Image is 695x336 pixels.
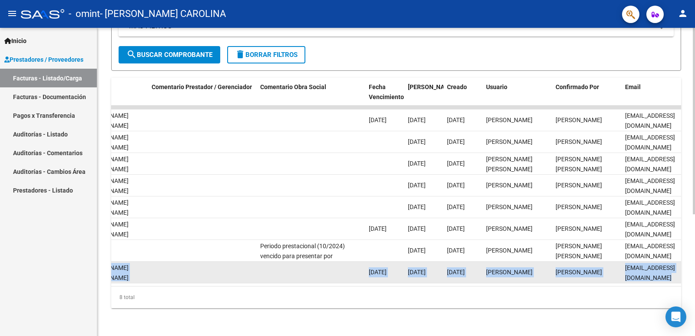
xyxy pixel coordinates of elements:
[260,83,326,90] span: Comentario Obra Social
[408,247,426,254] span: [DATE]
[82,198,145,227] div: [PERSON_NAME] [PERSON_NAME] 20562804529
[126,49,137,60] mat-icon: search
[625,83,641,90] span: Email
[408,160,426,167] span: [DATE]
[7,8,17,19] mat-icon: menu
[369,269,387,276] span: [DATE]
[79,78,148,116] datatable-header-cell: Afiliado
[100,4,226,23] span: - [PERSON_NAME] CAROLINA
[556,203,602,210] span: [PERSON_NAME]
[483,78,552,116] datatable-header-cell: Usuario
[556,182,602,189] span: [PERSON_NAME]
[408,116,426,123] span: [DATE]
[260,243,345,269] span: Periodo prestacional (10/2024) vencido para presentar por Mecanismo de Integración.
[486,138,533,145] span: [PERSON_NAME]
[678,8,688,19] mat-icon: person
[556,83,599,90] span: Confirmado Por
[443,78,483,116] datatable-header-cell: Creado
[625,221,675,238] span: [EMAIL_ADDRESS][DOMAIN_NAME]
[447,160,465,167] span: [DATE]
[486,247,533,254] span: [PERSON_NAME]
[486,116,533,123] span: [PERSON_NAME]
[625,134,675,151] span: [EMAIL_ADDRESS][DOMAIN_NAME]
[486,182,533,189] span: [PERSON_NAME]
[556,156,602,173] span: [PERSON_NAME] [PERSON_NAME]
[82,133,145,162] div: [PERSON_NAME] [PERSON_NAME] 20562804529
[408,269,426,276] span: [DATE]
[552,78,622,116] datatable-header-cell: Confirmado Por
[447,83,467,90] span: Creado
[408,225,426,232] span: [DATE]
[486,203,533,210] span: [PERSON_NAME]
[152,83,252,90] span: Comentario Prestador / Gerenciador
[408,83,455,90] span: [PERSON_NAME]
[404,78,443,116] datatable-header-cell: Fecha Confimado
[126,51,212,59] span: Buscar Comprobante
[69,4,100,23] span: - omint
[369,225,387,232] span: [DATE]
[119,46,220,63] button: Buscar Comprobante
[556,225,602,232] span: [PERSON_NAME]
[257,78,365,116] datatable-header-cell: Comentario Obra Social
[556,138,602,145] span: [PERSON_NAME]
[148,78,257,116] datatable-header-cell: Comentario Prestador / Gerenciador
[625,112,675,129] span: [EMAIL_ADDRESS][DOMAIN_NAME]
[447,182,465,189] span: [DATE]
[82,111,145,140] div: [PERSON_NAME] [PERSON_NAME] 20562804529
[4,55,83,64] span: Prestadores / Proveedores
[365,78,404,116] datatable-header-cell: Fecha Vencimiento
[369,83,404,100] span: Fecha Vencimiento
[486,225,533,232] span: [PERSON_NAME]
[625,199,675,216] span: [EMAIL_ADDRESS][DOMAIN_NAME]
[625,156,675,173] span: [EMAIL_ADDRESS][DOMAIN_NAME]
[447,247,465,254] span: [DATE]
[235,51,298,59] span: Borrar Filtros
[556,243,602,259] span: [PERSON_NAME] [PERSON_NAME]
[227,46,305,63] button: Borrar Filtros
[82,176,145,206] div: [PERSON_NAME] [PERSON_NAME] 20562804529
[665,306,686,327] div: Open Intercom Messenger
[408,138,426,145] span: [DATE]
[625,243,675,259] span: [EMAIL_ADDRESS][DOMAIN_NAME]
[4,36,26,46] span: Inicio
[625,177,675,194] span: [EMAIL_ADDRESS][DOMAIN_NAME]
[447,138,465,145] span: [DATE]
[556,116,602,123] span: [PERSON_NAME]
[486,83,507,90] span: Usuario
[447,116,465,123] span: [DATE]
[369,116,387,123] span: [DATE]
[447,269,465,276] span: [DATE]
[408,203,426,210] span: [DATE]
[82,263,145,293] div: [PERSON_NAME] [PERSON_NAME] 20562804529
[625,264,675,281] span: [EMAIL_ADDRESS][DOMAIN_NAME]
[235,49,245,60] mat-icon: delete
[111,286,681,308] div: 8 total
[82,154,145,184] div: [PERSON_NAME] [PERSON_NAME] 20562804529
[556,269,602,276] span: [PERSON_NAME]
[82,220,145,249] div: [PERSON_NAME] [PERSON_NAME] 20562804529
[408,182,426,189] span: [DATE]
[486,269,533,276] span: [PERSON_NAME]
[486,156,533,173] span: [PERSON_NAME] [PERSON_NAME]
[447,203,465,210] span: [DATE]
[447,225,465,232] span: [DATE]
